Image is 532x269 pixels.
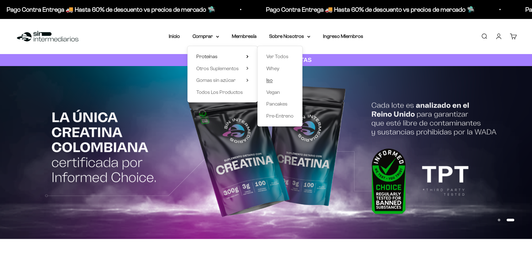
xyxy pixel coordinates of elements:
[196,76,249,84] summary: Gomas sin azúcar
[266,64,294,73] a: Whey
[323,34,363,39] a: Ingreso Miembros
[196,88,249,96] a: Todos Los Productos
[196,77,236,83] span: Gomas sin azúcar
[266,89,280,95] span: Vegan
[196,54,218,59] span: Proteínas
[266,113,294,119] span: Pre-Entreno
[266,88,294,96] a: Vegan
[266,101,288,107] span: Pancakes
[266,54,288,59] span: Ver Todos
[232,34,256,39] a: Membresía
[169,34,180,39] a: Inicio
[196,66,239,71] span: Otros Suplementos
[266,66,279,71] span: Whey
[266,52,294,61] a: Ver Todos
[196,89,243,95] span: Todos Los Productos
[266,76,294,84] a: Iso
[266,112,294,120] a: Pre-Entreno
[193,32,219,40] summary: Comprar
[269,32,310,40] summary: Sobre Nosotros
[266,77,273,83] span: Iso
[196,52,249,61] summary: Proteínas
[1,4,209,15] p: Pago Contra Entrega 🚚 Hasta 60% de descuento vs precios de mercado 🛸
[266,100,294,108] a: Pancakes
[260,4,469,15] p: Pago Contra Entrega 🚚 Hasta 60% de descuento vs precios de mercado 🛸
[196,64,249,73] summary: Otros Suplementos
